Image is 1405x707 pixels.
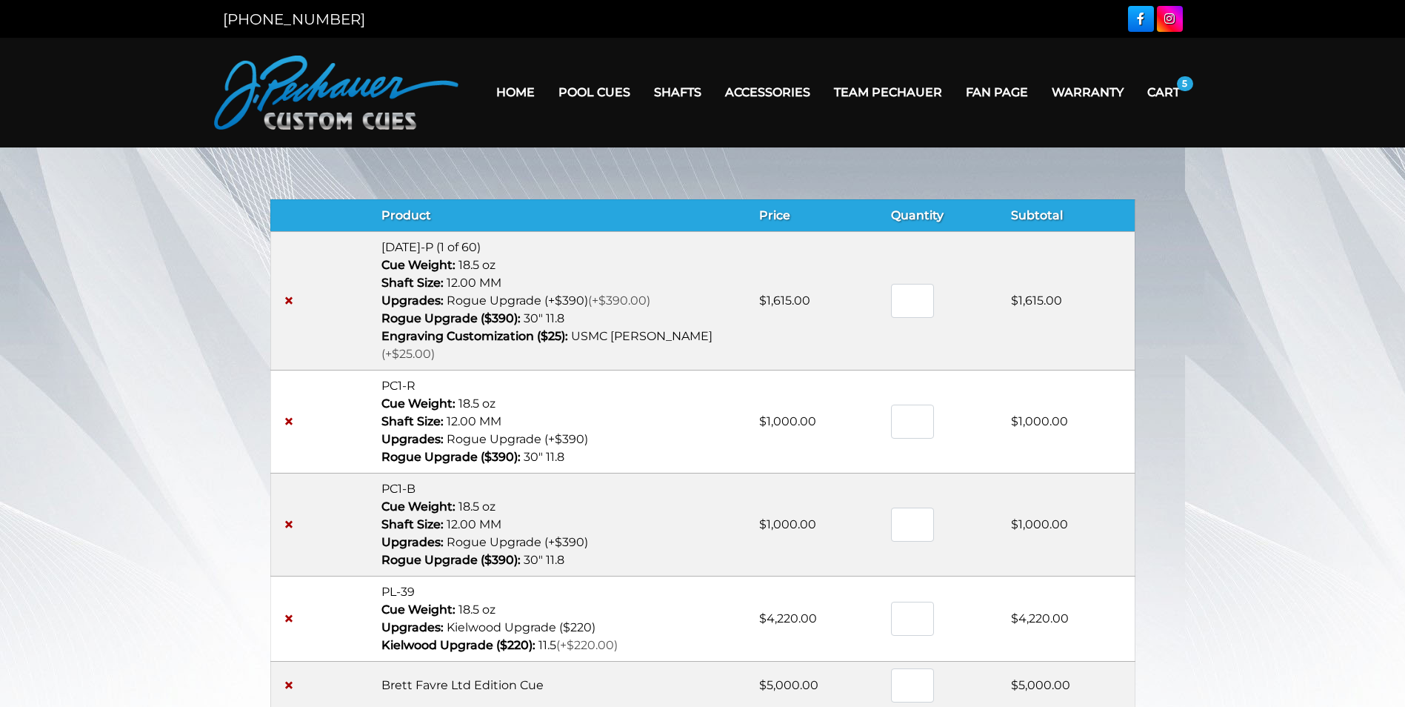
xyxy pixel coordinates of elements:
[381,347,435,361] span: (+$25.00)
[1011,293,1062,308] bdi: 1,615.00
[547,73,642,111] a: Pool Cues
[1011,678,1070,692] bdi: 5,000.00
[381,637,535,654] dt: Kielwood Upgrade ($220):
[1135,73,1192,111] a: Cart
[381,516,742,534] p: 12.00 MM
[759,678,818,692] bdi: 5,000.00
[381,256,742,274] p: 18.5 oz
[280,292,298,310] a: Remove DEC6-P (1 of 60) from cart
[1011,611,1018,625] span: $
[588,293,650,308] span: (+$390.00)
[1011,414,1068,428] bdi: 1,000.00
[381,551,742,569] p: 30" 11.8
[759,517,767,531] span: $
[381,551,521,569] dt: Rogue Upgrade ($390):
[759,293,767,308] span: $
[381,413,742,431] p: 12.00 MM
[1011,517,1018,531] span: $
[280,677,298,694] a: Remove Brett Favre Ltd Edition Cue from cart
[373,473,751,576] td: PC1-B
[759,678,767,692] span: $
[759,611,767,625] span: $
[381,274,742,292] p: 12.00 MM
[280,413,298,431] a: Remove PC1-R from cart
[713,73,822,111] a: Accessories
[381,431,742,448] p: Rogue Upgrade (+$390)
[642,73,713,111] a: Shafts
[556,638,618,652] span: (+$220.00)
[882,199,1002,231] th: Quantity
[381,516,444,534] dt: Shaft Size:
[1011,414,1018,428] span: $
[280,516,298,534] a: Remove PC1-B from cart
[381,292,444,310] dt: Upgrades:
[822,73,954,111] a: Team Pechauer
[381,395,742,413] p: 18.5 oz
[381,534,444,551] dt: Upgrades:
[373,576,751,661] td: PL-39
[381,498,455,516] dt: Cue Weight:
[381,448,742,466] p: 30" 11.8
[381,274,444,292] dt: Shaft Size:
[1011,678,1018,692] span: $
[1040,73,1135,111] a: Warranty
[484,73,547,111] a: Home
[280,610,298,628] a: Remove PL-39 from cart
[381,328,568,345] dt: Engraving Customization ($25):
[891,508,934,542] input: Product quantity
[759,293,810,308] bdi: 1,615.00
[381,328,742,363] p: USMC [PERSON_NAME]
[891,405,934,439] input: Product quantity
[1011,517,1068,531] bdi: 1,000.00
[954,73,1040,111] a: Fan Page
[1011,611,1069,625] bdi: 4,220.00
[373,199,751,231] th: Product
[214,56,458,130] img: Pechauer Custom Cues
[750,199,882,231] th: Price
[381,637,742,654] p: 11.5
[759,414,816,428] bdi: 1,000.00
[891,602,934,636] input: Product quantity
[381,601,455,619] dt: Cue Weight:
[759,517,816,531] bdi: 1,000.00
[1002,199,1135,231] th: Subtotal
[891,284,934,318] input: Product quantity
[223,10,365,28] a: [PHONE_NUMBER]
[373,370,751,473] td: PC1-R
[1011,293,1018,308] span: $
[381,395,455,413] dt: Cue Weight:
[381,310,521,328] dt: Rogue Upgrade ($390):
[381,431,444,448] dt: Upgrades:
[373,231,751,370] td: [DATE]-P (1 of 60)
[759,414,767,428] span: $
[891,668,934,703] input: Product quantity
[381,534,742,551] p: Rogue Upgrade (+$390)
[381,601,742,619] p: 18.5 oz
[381,292,742,310] p: Rogue Upgrade (+$390)
[381,619,742,637] p: Kielwood Upgrade ($220)
[381,619,444,637] dt: Upgrades:
[381,498,742,516] p: 18.5 oz
[381,256,455,274] dt: Cue Weight:
[381,310,742,328] p: 30" 11.8
[759,611,817,625] bdi: 4,220.00
[381,413,444,431] dt: Shaft Size:
[381,448,521,466] dt: Rogue Upgrade ($390):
